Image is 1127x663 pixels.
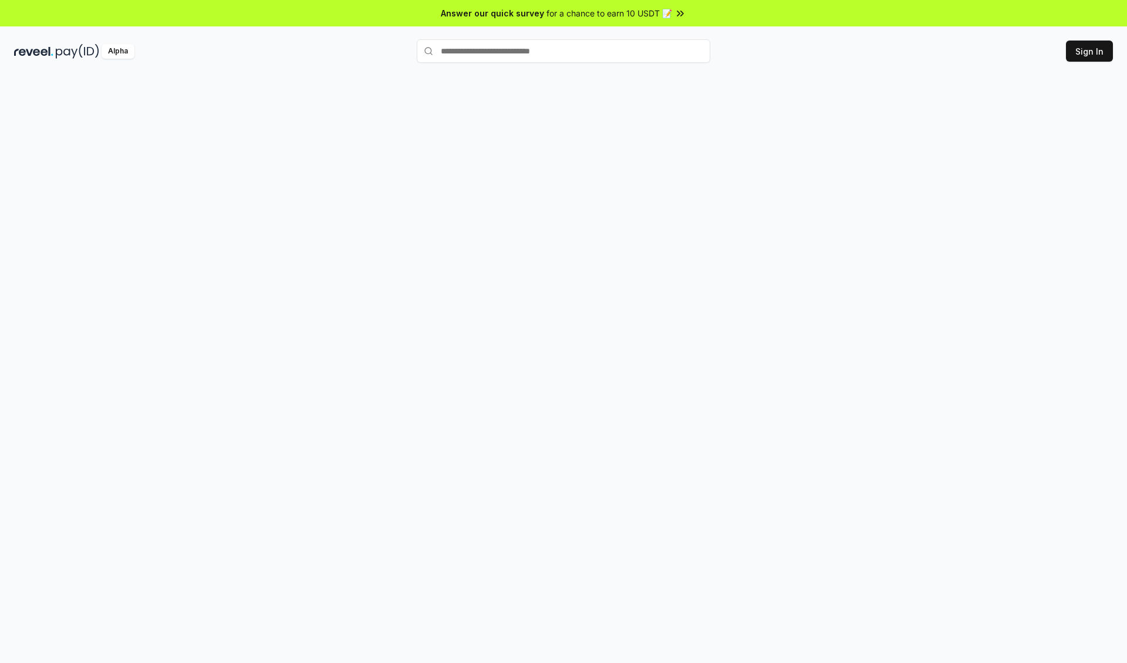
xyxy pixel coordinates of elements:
span: for a chance to earn 10 USDT 📝 [546,7,672,19]
img: reveel_dark [14,44,53,59]
span: Answer our quick survey [441,7,544,19]
div: Alpha [102,44,134,59]
img: pay_id [56,44,99,59]
button: Sign In [1066,41,1113,62]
